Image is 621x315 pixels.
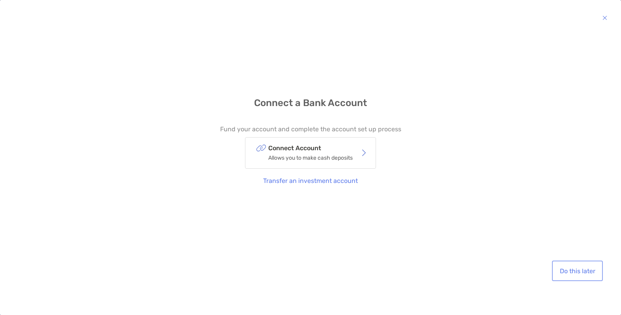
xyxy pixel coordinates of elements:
[554,262,601,280] button: Do this later
[268,143,353,153] p: Connect Account
[245,137,376,169] button: Connect AccountAllows you to make cash deposits
[257,172,364,189] button: Transfer an investment account
[268,153,353,163] p: Allows you to make cash deposits
[602,13,607,22] img: button icon
[254,97,367,109] h4: Connect a Bank Account
[220,124,401,134] p: Fund your account and complete the account set up process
